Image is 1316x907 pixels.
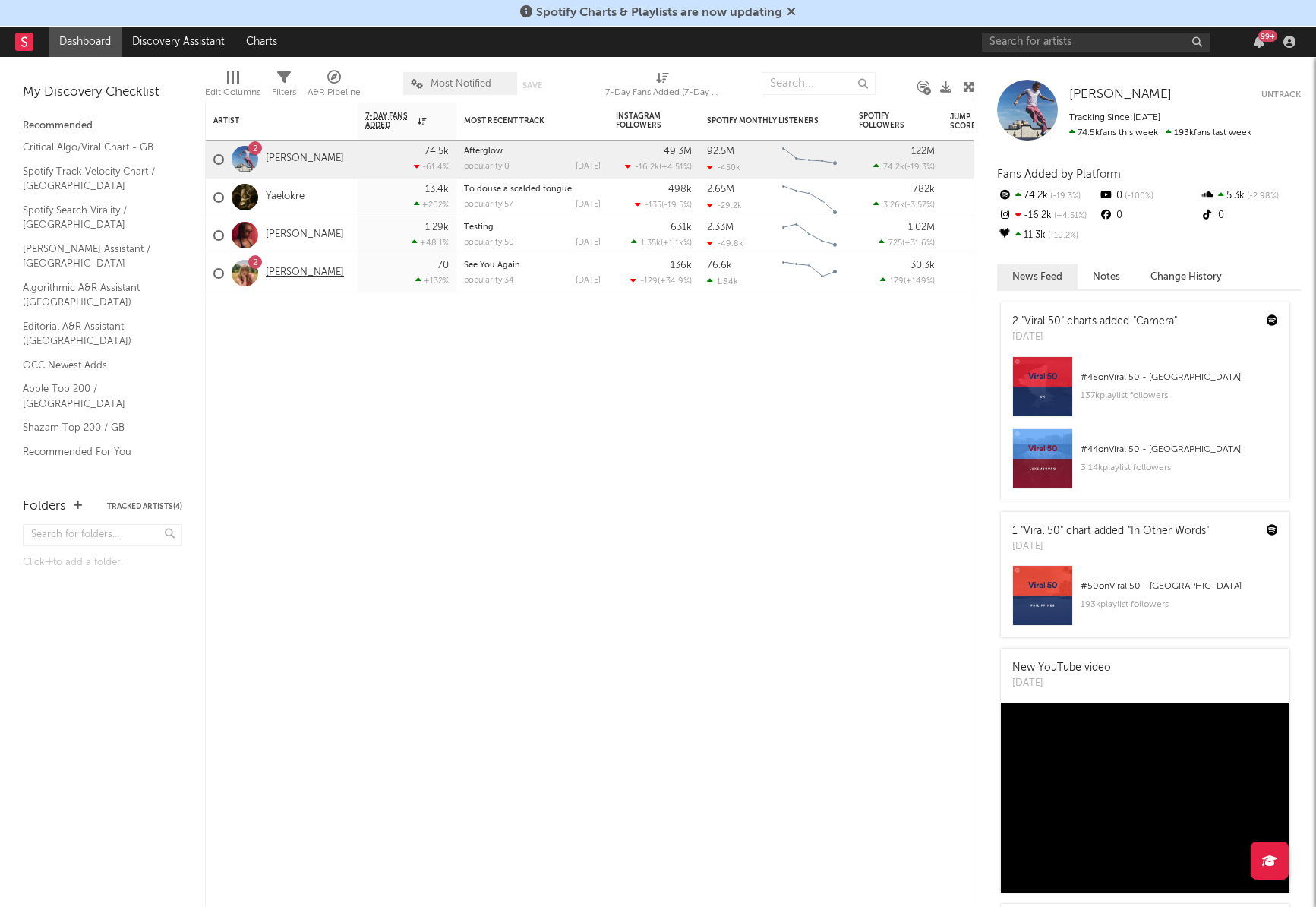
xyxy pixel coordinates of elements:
[1098,206,1199,226] div: 0
[308,84,361,102] div: A&R Pipeline
[605,84,719,102] div: 7-Day Fans Added (7-Day Fans Added)
[414,162,449,172] div: -61.4 %
[1081,459,1278,477] div: 3.14k playlist followers
[707,147,734,156] div: 92.5M
[1069,88,1172,101] span: [PERSON_NAME]
[1069,128,1158,137] span: 74.5k fans this week
[437,261,449,270] div: 70
[1012,314,1177,330] div: 2 "Viral 50" charts added
[660,277,690,286] span: +34.9 %
[464,239,514,247] div: popularity: 50
[536,7,782,19] span: Spotify Charts & Playlists are now updating
[762,72,876,95] input: Search...
[23,524,182,546] input: Search for folders...
[23,84,182,102] div: My Discovery Checklist
[205,84,260,102] div: Edit Columns
[907,201,933,210] span: -3.57 %
[425,223,449,232] div: 1.29k
[879,238,935,248] div: ( )
[950,188,1011,207] div: 58.5
[883,163,904,172] span: 74.2k
[464,201,513,209] div: popularity: 57
[635,163,659,172] span: -16.2k
[1048,192,1081,201] span: -19.3 %
[412,238,449,248] div: +48.1 %
[205,65,260,109] div: Edit Columns
[775,141,844,179] svg: Chart title
[464,147,601,156] div: Afterglow
[1261,87,1301,103] button: Untrack
[464,261,601,270] div: See You Again
[23,117,182,135] div: Recommended
[23,280,167,311] a: Algorithmic A&R Assistant ([GEOGRAPHIC_DATA])
[873,162,935,172] div: ( )
[23,381,167,412] a: Apple Top 200 / [GEOGRAPHIC_DATA]
[997,206,1098,226] div: -16.2k
[1081,596,1278,614] div: 193k playlist followers
[1200,186,1301,206] div: 5.3k
[997,264,1078,289] button: News Feed
[950,226,1011,245] div: 33.0
[707,223,734,232] div: 2.33M
[1052,212,1087,220] span: +4.51 %
[576,163,601,171] div: [DATE]
[23,419,167,436] a: Shazam Top 200 / GB
[873,200,935,210] div: ( )
[1012,330,1177,345] div: [DATE]
[997,186,1098,206] div: 74.2k
[645,201,661,210] span: -135
[1081,577,1278,596] div: # 50 on Viral 50 - [GEOGRAPHIC_DATA]
[1081,441,1278,459] div: # 44 on Viral 50 - [GEOGRAPHIC_DATA]
[464,223,494,232] a: Testing
[1245,192,1279,201] span: -2.98 %
[664,147,692,156] div: 49.3M
[23,318,167,349] a: Editorial A&R Assistant ([GEOGRAPHIC_DATA])
[1133,316,1177,327] a: "Camera"
[464,185,601,194] div: To douse a scalded tongue
[883,201,904,210] span: 3.26k
[707,201,742,210] div: -29.2k
[365,112,414,130] span: 7-Day Fans Added
[23,241,167,272] a: [PERSON_NAME] Assistant / [GEOGRAPHIC_DATA]
[950,264,1011,283] div: 57.0
[266,153,344,166] a: [PERSON_NAME]
[1069,87,1172,103] a: [PERSON_NAME]
[266,229,344,242] a: [PERSON_NAME]
[859,112,912,130] div: Spotify Followers
[775,216,844,254] svg: Chart title
[464,116,578,125] div: Most Recent Track
[671,261,692,270] div: 136k
[272,84,296,102] div: Filters
[671,223,692,232] div: 631k
[982,33,1210,52] input: Search for artists
[787,7,796,19] span: Dismiss
[1012,660,1111,676] div: New YouTube video
[425,185,449,194] div: 13.4k
[707,185,734,194] div: 2.65M
[1069,113,1160,122] span: Tracking Since: [DATE]
[907,163,933,172] span: -19.3 %
[1012,523,1209,539] div: 1 "Viral 50" chart added
[888,239,902,248] span: 725
[625,162,692,172] div: ( )
[23,163,167,194] a: Spotify Track Velocity Chart / [GEOGRAPHIC_DATA]
[235,27,288,57] a: Charts
[1254,36,1264,48] button: 99+
[640,277,658,286] span: -129
[464,223,601,232] div: Testing
[464,261,520,270] a: See You Again
[630,276,692,286] div: ( )
[661,163,690,172] span: +4.51 %
[213,116,327,125] div: Artist
[1098,186,1199,206] div: 0
[23,357,167,374] a: OCC Newest Adds
[431,79,491,89] span: Most Notified
[635,200,692,210] div: ( )
[522,81,542,90] button: Save
[664,201,690,210] span: -19.5 %
[997,226,1098,245] div: 11.3k
[1122,192,1153,201] span: -100 %
[1001,565,1289,637] a: #50onViral 50 - [GEOGRAPHIC_DATA]193kplaylist followers
[1258,30,1277,42] div: 99 +
[23,554,182,572] div: Click to add a folder.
